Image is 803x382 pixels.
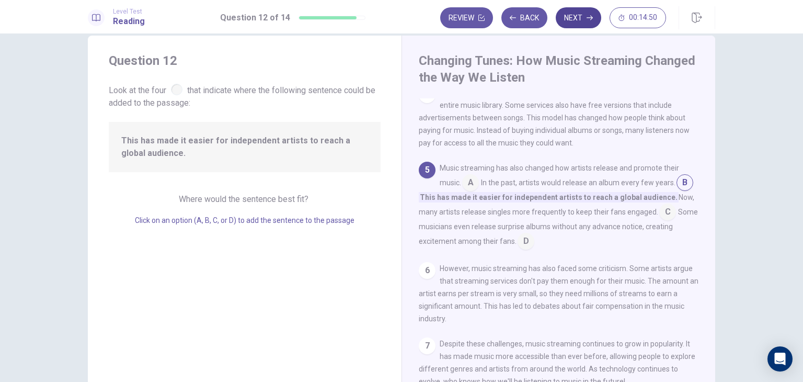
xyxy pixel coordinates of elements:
[419,162,435,178] div: 5
[419,88,690,147] span: For a monthly fee, most streaming services offer unlimited access to their entire music library. ...
[135,216,354,224] span: Click on an option (A, B, C, or D) to add the sentence to the passage
[440,164,679,187] span: Music streaming has also changed how artists release and promote their music.
[419,52,696,86] h4: Changing Tunes: How Music Streaming Changed the Way We Listen
[109,82,381,109] span: Look at the four that indicate where the following sentence could be added to the passage:
[629,14,657,22] span: 00:14:50
[556,7,601,28] button: Next
[121,134,368,160] span: This has made it easier for independent artists to reach a global audience.
[659,204,676,220] span: C
[113,15,145,28] h1: Reading
[419,208,698,245] span: Some musicians even release surprise albums without any advance notice, creating excitement among...
[518,233,534,250] span: D
[113,8,145,15] span: Level Test
[767,346,793,372] div: Open Intercom Messenger
[481,178,675,187] span: In the past, artists would release an album every few years.
[220,12,290,24] h1: Question 12 of 14
[109,52,381,69] h4: Question 12
[610,7,666,28] button: 00:14:50
[419,262,435,279] div: 6
[501,7,547,28] button: Back
[419,338,435,354] div: 7
[419,264,698,323] span: However, music streaming has also faced some criticism. Some artists argue that streaming service...
[676,174,693,191] span: B
[419,192,679,203] span: This has made it easier for independent artists to reach a global audience.
[440,7,493,28] button: Review
[179,194,311,204] span: Where would the sentence best fit?
[462,174,479,191] span: A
